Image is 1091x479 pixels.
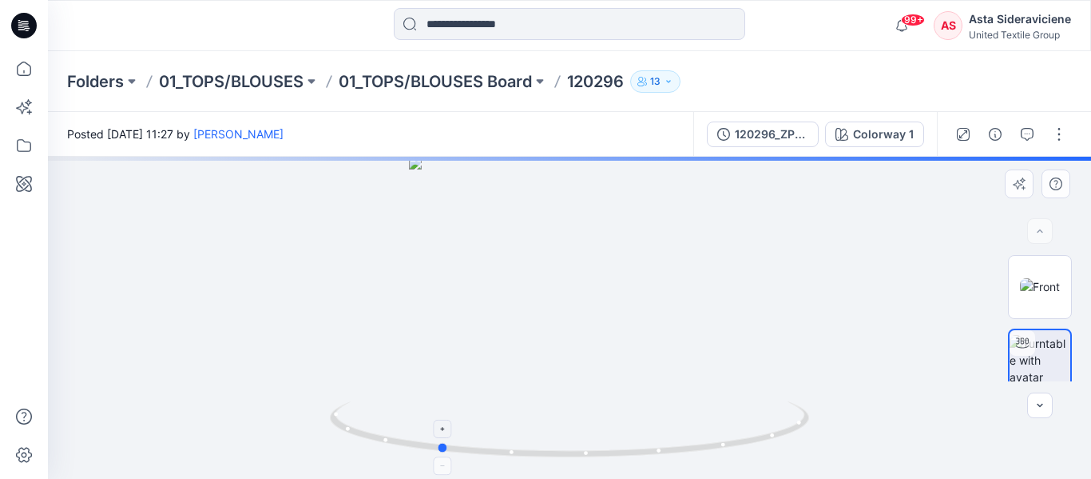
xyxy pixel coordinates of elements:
a: [PERSON_NAME] [193,127,284,141]
img: Front [1020,278,1060,295]
span: 99+ [901,14,925,26]
div: 120296_ZPL_DEV_RG [735,126,808,143]
p: 13 [650,73,661,90]
span: Posted [DATE] 11:27 by [67,126,284,142]
a: 01_TOPS/BLOUSES Board [339,70,532,93]
div: AS [934,11,962,40]
div: Asta Sideraviciene [969,10,1071,29]
a: 01_TOPS/BLOUSES [159,70,303,93]
button: 120296_ZPL_DEV_RG [707,122,819,147]
button: Details [982,122,1008,147]
img: Turntable with avatar [1010,335,1070,385]
p: 120296 [567,70,624,93]
div: United Textile Group [969,29,1071,41]
button: Colorway 1 [825,122,924,147]
a: Folders [67,70,124,93]
button: 13 [630,70,680,93]
div: Colorway 1 [853,126,914,143]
